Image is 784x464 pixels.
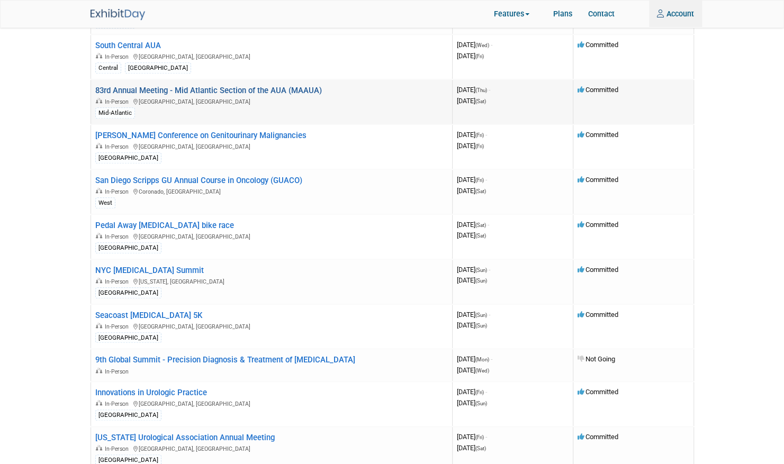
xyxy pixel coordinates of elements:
[475,188,486,194] span: (Sat)
[95,388,207,397] a: Innovations in Urologic Practice
[96,233,102,238] img: In-Person Event
[489,86,490,94] span: -
[457,97,486,105] span: [DATE]
[96,323,102,328] img: In-Person Event
[95,287,161,298] div: [GEOGRAPHIC_DATA]
[457,86,490,94] span: [DATE]
[457,433,487,441] span: [DATE]
[578,221,618,229] span: Committed
[457,221,489,229] span: [DATE]
[578,311,618,319] span: Committed
[95,152,161,163] div: [GEOGRAPHIC_DATA]
[485,176,487,184] span: -
[95,443,448,453] div: [GEOGRAPHIC_DATA], [GEOGRAPHIC_DATA]
[457,321,487,329] span: [DATE]
[457,266,490,274] span: [DATE]
[457,176,487,184] span: [DATE]
[475,278,487,284] span: (Sun)
[475,357,489,362] span: (Mon)
[475,368,489,374] span: (Wed)
[105,278,132,285] span: In-Person
[649,1,702,27] a: Account
[105,143,132,150] span: In-Person
[475,445,486,451] span: (Sat)
[95,242,161,253] div: [GEOGRAPHIC_DATA]
[95,107,135,119] div: Mid-Atlantic
[95,176,302,185] a: San Diego Scripps GU Annual Course in Oncology (GUACO)
[475,267,487,273] span: (Sun)
[475,42,489,48] span: (Wed)
[95,131,307,140] a: [PERSON_NAME] Conference on Genitourinary Malignancies
[580,1,623,27] a: Contact
[95,186,448,196] div: Coronado, [GEOGRAPHIC_DATA]
[95,231,448,241] div: [GEOGRAPHIC_DATA], [GEOGRAPHIC_DATA]
[475,401,487,406] span: (Sun)
[457,231,486,239] span: [DATE]
[96,278,102,283] img: In-Person Event
[91,9,145,20] img: ExhibitDay
[578,86,618,94] span: Committed
[95,221,234,230] a: Pedal Away [MEDICAL_DATA] bike race
[545,1,580,27] a: Plans
[105,445,132,452] span: In-Person
[105,233,132,240] span: In-Person
[95,41,161,50] a: South Central AUA
[457,311,490,319] span: [DATE]
[95,51,448,61] div: [GEOGRAPHIC_DATA], [GEOGRAPHIC_DATA]
[485,131,487,139] span: -
[457,41,492,49] span: [DATE]
[578,176,618,184] span: Committed
[485,388,487,396] span: -
[96,400,102,405] img: In-Person Event
[95,266,204,275] a: NYC [MEDICAL_DATA] Summit
[96,368,102,373] img: In-Person Event
[475,98,486,104] span: (Sat)
[95,141,448,151] div: [GEOGRAPHIC_DATA], [GEOGRAPHIC_DATA]
[578,388,618,396] span: Committed
[95,410,161,421] div: [GEOGRAPHIC_DATA]
[457,366,489,374] span: [DATE]
[475,389,484,395] span: (Fri)
[578,41,618,49] span: Committed
[96,98,102,103] img: In-Person Event
[96,143,102,148] img: In-Person Event
[95,433,275,442] a: [US_STATE] Urological Association Annual Meeting
[578,266,618,274] span: Committed
[105,401,132,407] span: In-Person
[457,131,487,139] span: [DATE]
[486,2,545,28] a: Features
[457,388,487,396] span: [DATE]
[457,355,492,363] span: [DATE]
[96,53,102,58] img: In-Person Event
[475,312,487,318] span: (Sun)
[105,53,132,60] span: In-Person
[489,266,490,274] span: -
[125,62,191,74] div: [GEOGRAPHIC_DATA]
[491,355,492,363] span: -
[457,399,487,407] span: [DATE]
[578,355,615,363] span: Not Going
[457,187,486,195] span: [DATE]
[95,197,115,208] div: West
[457,444,486,452] span: [DATE]
[95,355,355,365] a: 9th Global Summit - Precision Diagnosis & Treatment of [MEDICAL_DATA]
[489,311,490,319] span: -
[105,368,132,375] span: In-Person
[105,98,132,105] span: In-Person
[475,132,484,138] span: (Fri)
[578,433,618,441] span: Committed
[95,311,202,320] a: Seacoast [MEDICAL_DATA] 5K
[491,41,492,49] span: -
[578,131,618,139] span: Committed
[475,323,487,329] span: (Sun)
[105,323,132,330] span: In-Person
[475,87,487,93] span: (Thu)
[95,86,322,95] a: 83rd Annual Meeting - Mid Atlantic Section of the AUA (MAAUA)
[95,276,448,286] div: [US_STATE], [GEOGRAPHIC_DATA]
[475,53,484,59] span: (Fri)
[95,321,448,331] div: [GEOGRAPHIC_DATA], [GEOGRAPHIC_DATA]
[95,332,161,343] div: [GEOGRAPHIC_DATA]
[475,177,484,183] span: (Fri)
[95,96,448,106] div: [GEOGRAPHIC_DATA], [GEOGRAPHIC_DATA]
[96,445,102,450] img: In-Person Event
